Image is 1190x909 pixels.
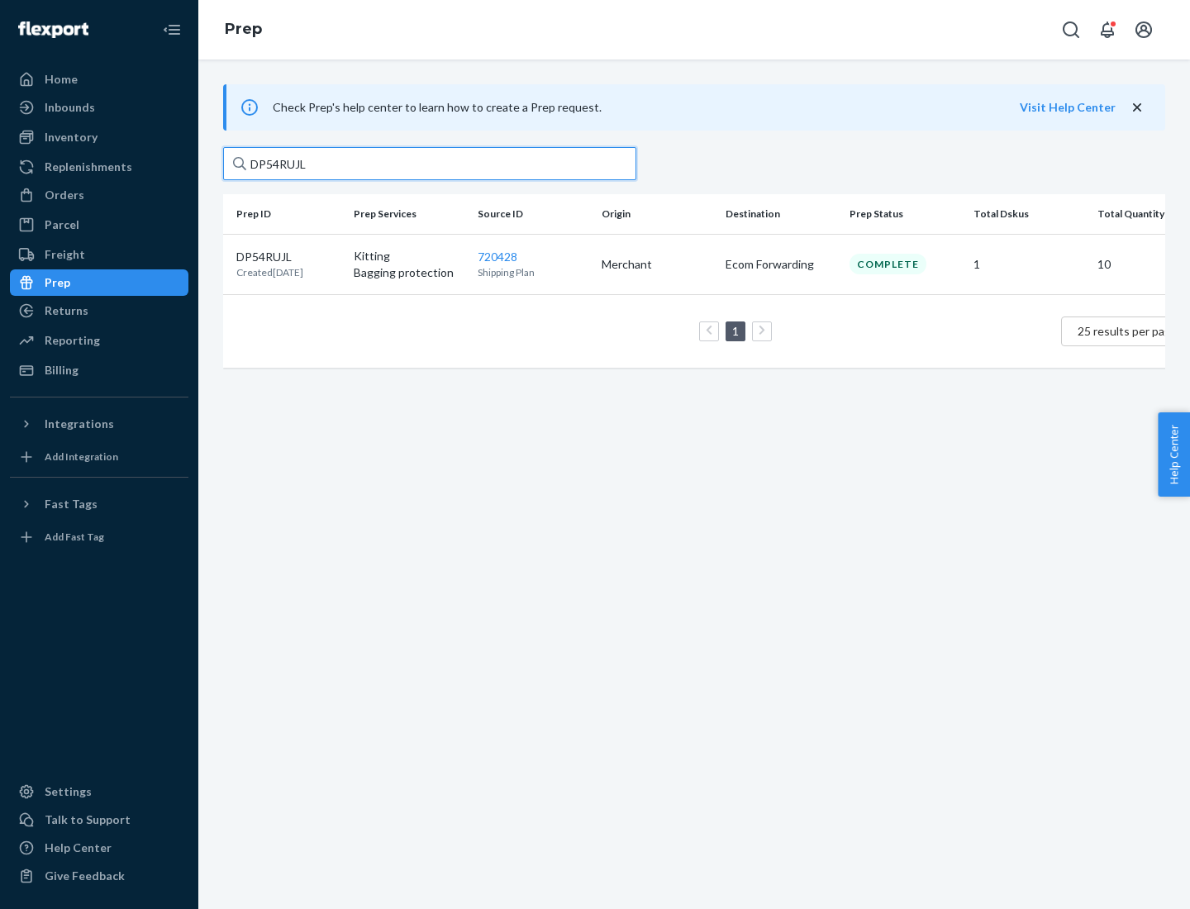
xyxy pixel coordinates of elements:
[719,194,843,234] th: Destination
[223,147,636,180] input: Search prep jobs
[45,416,114,432] div: Integrations
[45,362,79,378] div: Billing
[273,100,602,114] span: Check Prep's help center to learn how to create a Prep request.
[726,256,836,273] p: Ecom Forwarding
[1078,324,1178,338] span: 25 results per page
[45,159,132,175] div: Replenishments
[236,249,303,265] p: DP54RUJL
[10,154,188,180] a: Replenishments
[1127,13,1160,46] button: Open account menu
[45,450,118,464] div: Add Integration
[478,265,588,279] p: Shipping Plan
[45,496,98,512] div: Fast Tags
[729,324,742,338] a: Page 1 is your current page
[10,411,188,437] button: Integrations
[1091,13,1124,46] button: Open notifications
[1158,412,1190,497] button: Help Center
[1129,99,1145,117] button: close
[10,94,188,121] a: Inbounds
[973,256,1084,273] p: 1
[45,302,88,319] div: Returns
[45,129,98,145] div: Inventory
[354,264,464,281] p: Bagging protection
[18,21,88,38] img: Flexport logo
[236,265,303,279] p: Created [DATE]
[1020,99,1116,116] button: Visit Help Center
[45,71,78,88] div: Home
[595,194,719,234] th: Origin
[212,6,275,54] ol: breadcrumbs
[1054,13,1088,46] button: Open Search Box
[45,99,95,116] div: Inbounds
[10,182,188,208] a: Orders
[10,66,188,93] a: Home
[45,246,85,263] div: Freight
[45,274,70,291] div: Prep
[843,194,967,234] th: Prep Status
[10,835,188,861] a: Help Center
[10,327,188,354] a: Reporting
[45,783,92,800] div: Settings
[45,811,131,828] div: Talk to Support
[223,194,347,234] th: Prep ID
[10,778,188,805] a: Settings
[45,530,104,544] div: Add Fast Tag
[45,332,100,349] div: Reporting
[478,250,517,264] a: 720428
[45,868,125,884] div: Give Feedback
[602,256,712,273] p: Merchant
[10,807,188,833] a: Talk to Support
[45,840,112,856] div: Help Center
[10,297,188,324] a: Returns
[10,241,188,268] a: Freight
[967,194,1091,234] th: Total Dskus
[347,194,471,234] th: Prep Services
[10,863,188,889] button: Give Feedback
[10,124,188,150] a: Inventory
[471,194,595,234] th: Source ID
[155,13,188,46] button: Close Navigation
[10,269,188,296] a: Prep
[10,444,188,470] a: Add Integration
[10,212,188,238] a: Parcel
[45,187,84,203] div: Orders
[225,20,262,38] a: Prep
[10,357,188,383] a: Billing
[10,524,188,550] a: Add Fast Tag
[354,248,464,264] p: Kitting
[10,491,188,517] button: Fast Tags
[45,217,79,233] div: Parcel
[850,254,926,274] div: Complete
